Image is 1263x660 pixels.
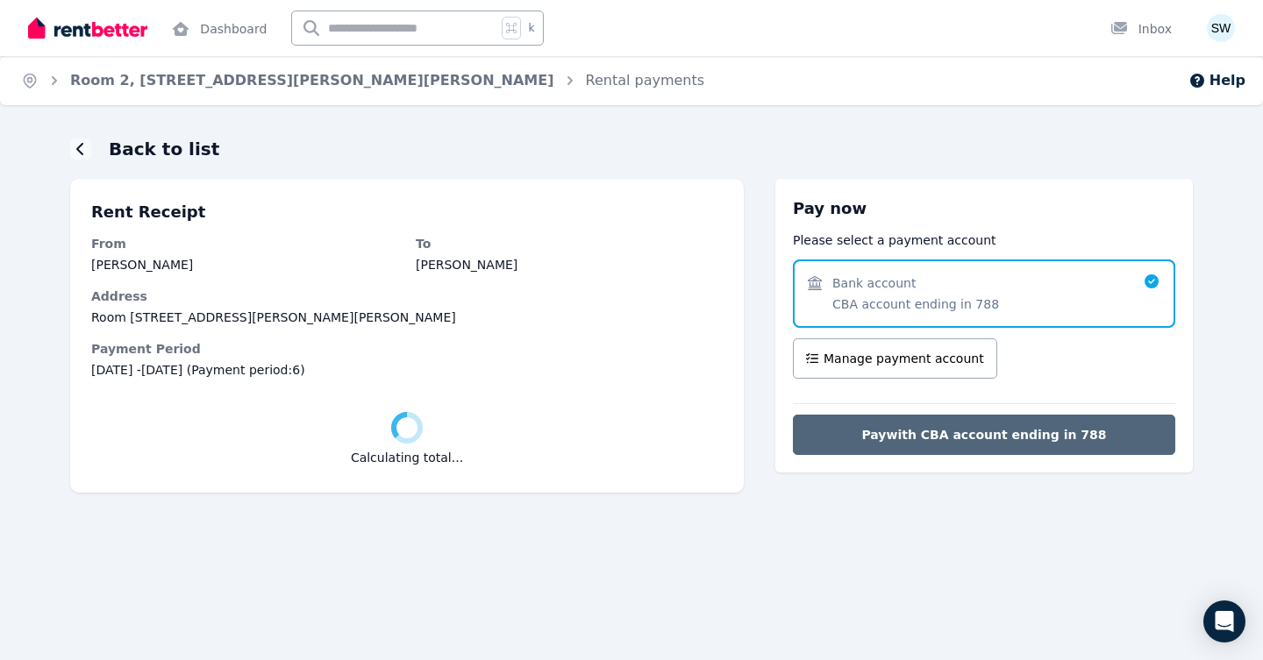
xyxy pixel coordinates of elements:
dt: Address [91,287,723,305]
h3: Pay now [793,196,1175,221]
span: k [528,21,534,35]
p: Rent Receipt [91,200,723,224]
span: [DATE] - [DATE] (Payment period: 6 ) [91,361,723,379]
span: Bank account [832,274,916,292]
h1: Back to list [109,137,219,161]
dt: From [91,235,398,252]
a: Room 2, [STREET_ADDRESS][PERSON_NAME][PERSON_NAME] [70,72,554,89]
button: Help [1188,70,1245,91]
span: CBA account ending in 788 [832,295,999,313]
img: RentBetter [28,15,147,41]
dd: [PERSON_NAME] [91,256,398,273]
dd: [PERSON_NAME] [416,256,723,273]
button: Manage payment account [793,338,997,379]
dt: To [416,235,723,252]
span: Manage payment account [824,350,984,367]
dt: Payment Period [91,340,723,358]
div: Open Intercom Messenger [1203,600,1245,642]
a: Rental payments [586,72,705,89]
span: Pay with CBA account ending in 788 [861,426,1106,444]
button: Paywith CBA account ending in 788 [793,415,1175,455]
div: Inbox [1110,20,1172,38]
img: Shanara Wijethunga [1207,14,1235,42]
dd: Room [STREET_ADDRESS][PERSON_NAME][PERSON_NAME] [91,309,723,326]
p: Please select a payment account [793,231,1175,249]
span: Calculating total... [351,449,463,466]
